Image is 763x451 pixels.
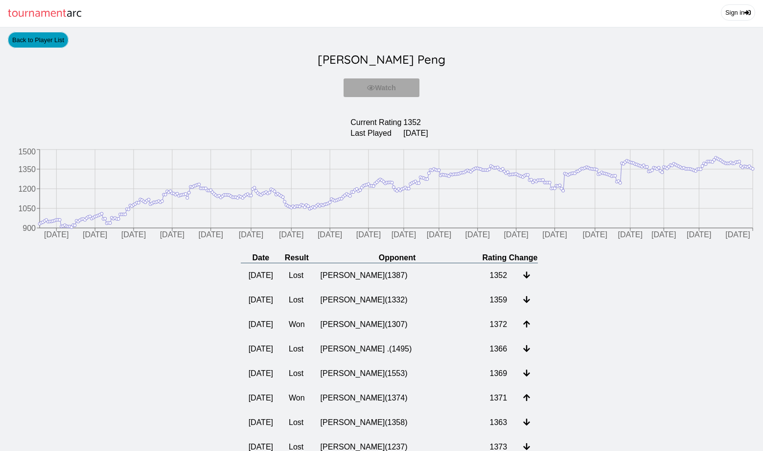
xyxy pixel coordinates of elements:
th: Rating Change [482,253,538,263]
span: tournament [8,4,67,23]
tspan: [DATE] [318,231,342,239]
td: [DATE] [241,288,281,312]
td: 1369 [482,361,515,386]
td: 1359 [482,288,515,312]
td: [DATE] [241,263,281,288]
tspan: [DATE] [198,231,223,239]
td: 1352 [482,263,515,288]
td: [PERSON_NAME] . ( 1495 ) [313,337,482,361]
td: Won [281,312,313,337]
td: [PERSON_NAME] ( 1553 ) [313,361,482,386]
tspan: [DATE] [239,231,263,239]
td: Lost [281,263,313,288]
td: 1372 [482,312,515,337]
th: Date [241,253,281,263]
button: Watch [344,78,419,97]
tspan: [DATE] [687,231,711,239]
td: [PERSON_NAME] ( 1387 ) [313,263,482,288]
tspan: [DATE] [651,231,676,239]
tspan: [DATE] [121,231,146,239]
tspan: [DATE] [618,231,643,239]
td: [DATE] [241,337,281,361]
span: arc [67,4,82,23]
tspan: [DATE] [542,231,567,239]
td: [PERSON_NAME] ( 1374 ) [313,386,482,410]
td: 1371 [482,386,515,410]
tspan: 1200 [18,185,36,193]
tspan: [DATE] [427,231,451,239]
th: Result [281,253,313,263]
td: Lost [281,361,313,386]
a: tournamentarc [8,4,82,23]
td: 1363 [482,410,515,435]
td: [PERSON_NAME] ( 1307 ) [313,312,482,337]
td: Lost [281,288,313,312]
tspan: [DATE] [160,231,185,239]
tspan: [DATE] [583,231,607,239]
td: 1352 [403,118,428,127]
tspan: 1350 [18,165,36,174]
h2: [PERSON_NAME] Peng [8,48,755,71]
td: [DATE] [241,386,281,410]
tspan: 1050 [18,204,36,213]
tspan: [DATE] [725,231,750,239]
td: 1366 [482,337,515,361]
td: Won [281,386,313,410]
tspan: 900 [23,224,36,232]
td: [PERSON_NAME] ( 1332 ) [313,288,482,312]
td: [DATE] [241,361,281,386]
th: Opponent [313,253,482,263]
td: Current Rating [350,118,402,127]
tspan: [DATE] [83,231,107,239]
tspan: [DATE] [465,231,490,239]
a: Sign in [721,4,755,21]
td: [DATE] [241,312,281,337]
a: Back to Player List [8,32,69,48]
tspan: [DATE] [356,231,381,239]
td: Last Played [350,128,402,138]
td: [DATE] [403,128,428,138]
td: Lost [281,410,313,435]
tspan: [DATE] [392,231,416,239]
tspan: [DATE] [44,231,69,239]
tspan: [DATE] [504,231,528,239]
td: [PERSON_NAME] ( 1358 ) [313,410,482,435]
td: [DATE] [241,410,281,435]
td: Lost [281,337,313,361]
tspan: [DATE] [279,231,303,239]
tspan: 1500 [18,148,36,156]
